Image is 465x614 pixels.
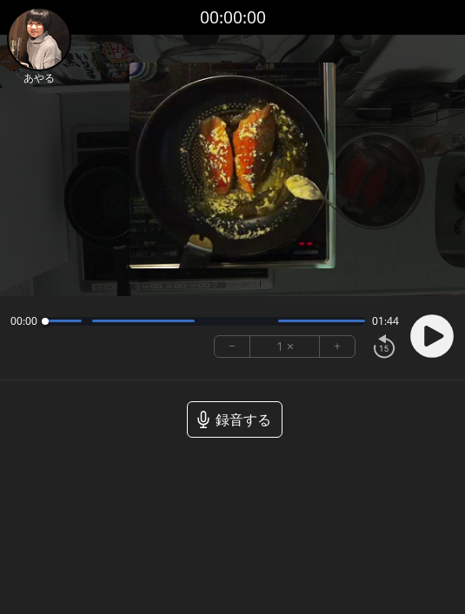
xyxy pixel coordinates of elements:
[200,5,266,30] a: 00:00:00
[10,314,37,328] span: 00:00
[187,401,282,438] a: 録音する
[250,336,320,357] div: 1 ×
[7,71,71,85] p: あやる
[320,336,355,357] button: +
[130,63,335,268] img: Poster Image
[7,7,71,71] img: AN
[372,314,399,328] span: 01:44
[215,336,250,357] button: −
[216,409,271,430] span: 録音する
